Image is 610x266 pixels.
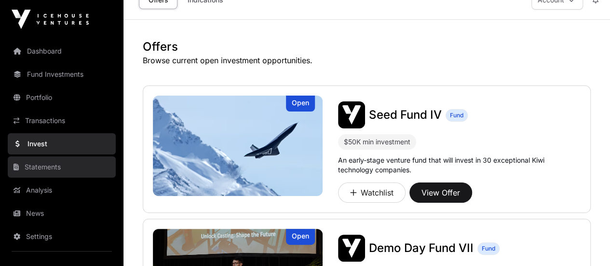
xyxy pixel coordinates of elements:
[338,182,406,203] button: Watchlist
[8,226,116,247] a: Settings
[143,39,591,55] h1: Offers
[482,245,495,252] span: Fund
[8,110,116,131] a: Transactions
[8,180,116,201] a: Analysis
[286,229,315,245] div: Open
[338,101,365,128] img: Seed Fund IV
[409,182,472,203] button: View Offer
[338,134,416,150] div: $50K min investment
[369,107,442,123] a: Seed Fund IV
[8,87,116,108] a: Portfolio
[153,96,323,196] a: Seed Fund IVOpen
[286,96,315,112] div: Open
[8,156,116,178] a: Statements
[450,112,463,119] span: Fund
[153,96,323,196] img: Seed Fund IV
[8,133,116,154] a: Invest
[562,220,610,266] iframe: Chat Widget
[143,55,591,66] p: Browse current open investment opportunities.
[338,155,581,175] p: An early-stage venture fund that will invest in 30 exceptional Kiwi technology companies.
[369,241,474,255] span: Demo Day Fund VII
[8,41,116,62] a: Dashboard
[12,10,89,29] img: Icehouse Ventures Logo
[338,235,365,262] img: Demo Day Fund VII
[344,136,410,148] div: $50K min investment
[8,64,116,85] a: Fund Investments
[369,240,474,256] a: Demo Day Fund VII
[8,203,116,224] a: News
[369,108,442,122] span: Seed Fund IV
